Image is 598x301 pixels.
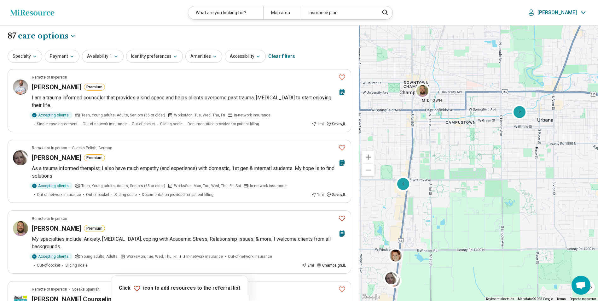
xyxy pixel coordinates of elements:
span: Out-of-pocket [132,121,155,127]
p: As a trauma informed therapist, I also have much empathy (and experience) with domestic, 1st gen ... [32,165,346,180]
p: Remote or In-person [32,145,67,151]
button: Availability1 [82,50,124,63]
span: 1 [110,53,112,60]
button: Premium [84,84,105,91]
div: Clear filters [268,49,295,64]
div: Map area [263,6,301,19]
p: Remote or In-person [32,216,67,221]
div: 2 [512,104,527,120]
p: I am a trauma informed counselor that provides a kind space and helps clients overcome past traum... [32,94,346,109]
span: Works Mon, Tue, Wed, Thu, Fri [174,112,225,118]
button: Favorite [336,71,348,84]
div: Accepting clients [29,253,73,260]
div: Insurance plan [301,6,375,19]
button: Accessibility [225,50,266,63]
span: care options [18,31,68,41]
div: Accepting clients [29,112,73,119]
div: Savoy , IL [326,192,346,198]
button: Favorite [336,212,348,225]
h3: [PERSON_NAME] [32,83,81,91]
h3: [PERSON_NAME] [32,153,81,162]
p: Remote or In-person [32,286,67,292]
button: Zoom in [362,151,374,163]
p: Click icon to add resources to the referral list [119,285,240,292]
span: Teen, Young adults, Adults, Seniors (65 or older) [81,183,165,189]
span: In-network insurance [186,254,223,259]
span: In-network insurance [250,183,287,189]
span: Single case agreement [37,121,78,127]
span: Teen, Young adults, Adults, Seniors (65 or older) [81,112,165,118]
button: Favorite [336,141,348,154]
span: Documentation provided for patient filling [142,192,213,198]
button: Zoom out [362,164,374,176]
h1: 87 [8,31,76,41]
div: 1 mi [311,192,324,198]
div: 2 mi [302,263,314,268]
p: [PERSON_NAME] [537,9,577,16]
span: Documentation provided for patient filling [188,121,259,127]
button: Premium [84,225,105,232]
span: Speaks Polish, German [72,145,112,151]
div: 1 mi [311,121,324,127]
h3: [PERSON_NAME] [32,224,81,233]
span: Out-of-pocket [37,263,60,268]
span: Speaks Spanish [72,286,100,292]
span: Sliding scale [65,263,88,268]
div: Savoy , IL [326,121,346,127]
span: Out-of-pocket [86,192,109,198]
div: What are you looking for? [188,6,263,19]
div: 2 [395,176,410,192]
span: Young adults, Adults [81,254,118,259]
span: Sliding scale [114,192,137,198]
span: Map data ©2025 Google [518,297,553,301]
a: Report a map error [570,297,596,301]
a: Terms [557,297,566,301]
button: Specialty [8,50,42,63]
span: Works Mon, Tue, Wed, Thu, Fri [126,254,177,259]
span: Works Sun, Mon, Tue, Wed, Thu, Fri, Sat [174,183,241,189]
span: Sliding scale [160,121,183,127]
p: Remote or In-person [32,74,67,80]
span: Out-of-network insurance [228,254,272,259]
button: Payment [45,50,79,63]
button: Identity preferences [126,50,183,63]
button: Favorite [336,283,348,296]
span: Out-of-network insurance [37,192,81,198]
button: Care options [18,31,76,41]
span: In-network insurance [234,112,270,118]
p: My specialties include: Anxiety, [MEDICAL_DATA], coping with Academic Stress, Relationship issues... [32,235,346,251]
div: Champaign , IL [316,263,346,268]
a: Open chat [572,276,590,295]
div: Accepting clients [29,182,73,189]
button: Premium [84,154,105,161]
span: Out-of-network insurance [83,121,127,127]
button: Amenities [185,50,222,63]
div: 11 [396,177,411,192]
